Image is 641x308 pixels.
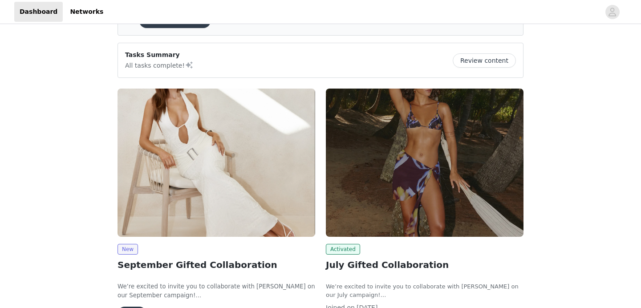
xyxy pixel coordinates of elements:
button: Review content [453,53,516,68]
span: Activated [326,244,360,255]
h2: September Gifted Collaboration [118,258,315,272]
a: Dashboard [14,2,63,22]
a: Networks [65,2,109,22]
img: Peppermayo EU [118,89,315,237]
p: All tasks complete! [125,60,194,70]
img: Peppermayo AUS [326,89,523,237]
p: We’re excited to invite you to collaborate with [PERSON_NAME] on our July campaign! [326,282,523,300]
h2: July Gifted Collaboration [326,258,523,272]
span: New [118,244,138,255]
div: avatar [608,5,617,19]
p: Tasks Summary [125,50,194,60]
span: We’re excited to invite you to collaborate with [PERSON_NAME] on our September campaign! [118,283,315,299]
